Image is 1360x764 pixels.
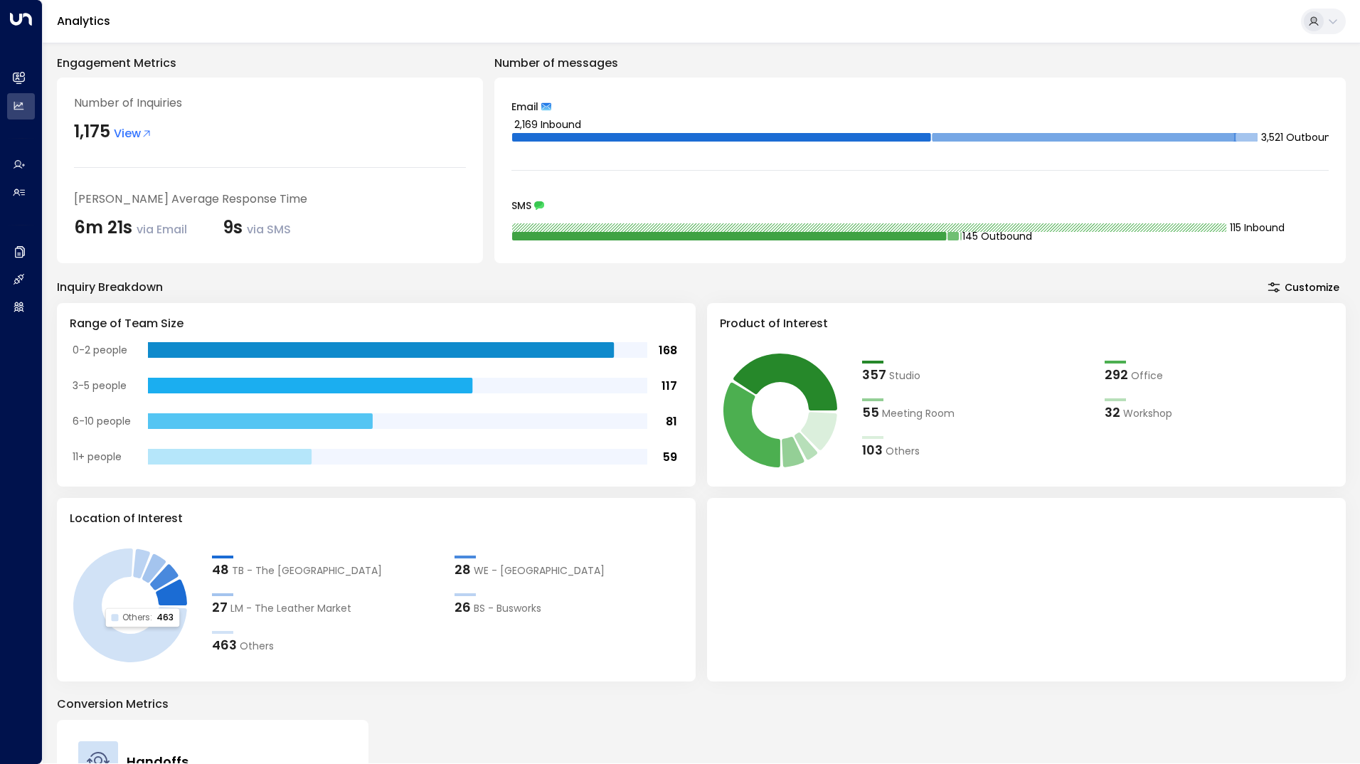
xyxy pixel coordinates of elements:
[862,365,886,384] div: 357
[1261,277,1346,297] button: Customize
[74,215,187,240] div: 6m 21s
[74,95,466,112] div: Number of Inquiries
[114,125,152,142] span: View
[70,315,683,332] h3: Range of Team Size
[57,13,110,29] a: Analytics
[1261,130,1337,144] tspan: 3,521 Outbound
[73,378,127,393] tspan: 3-5 people
[230,601,351,616] span: LM - The Leather Market
[666,413,677,430] tspan: 81
[862,403,1090,422] div: 55Meeting Room
[455,598,683,617] div: 26BS - Busworks
[223,215,291,240] div: 9s
[1131,368,1163,383] span: Office
[511,201,1329,211] div: SMS
[212,635,440,654] div: 463Others
[1105,365,1333,384] div: 292Office
[57,279,163,296] div: Inquiry Breakdown
[474,563,605,578] span: WE - Westbourne Studios
[73,343,127,357] tspan: 0-2 people
[212,560,229,579] div: 48
[889,368,920,383] span: Studio
[57,55,483,72] p: Engagement Metrics
[247,221,291,238] span: via SMS
[240,639,274,654] span: Others
[70,510,683,527] h3: Location of Interest
[494,55,1346,72] p: Number of messages
[1230,221,1285,235] tspan: 115 Inbound
[663,449,677,465] tspan: 59
[73,450,122,464] tspan: 11+ people
[57,696,1346,713] p: Conversion Metrics
[862,440,883,460] div: 103
[73,414,131,428] tspan: 6-10 people
[474,601,541,616] span: BS - Busworks
[1105,403,1333,422] div: 32Workshop
[659,342,677,359] tspan: 168
[882,406,955,421] span: Meeting Room
[212,598,228,617] div: 27
[1123,406,1172,421] span: Workshop
[1105,403,1120,422] div: 32
[862,365,1090,384] div: 357Studio
[137,221,187,238] span: via Email
[862,440,1090,460] div: 103Others
[232,563,382,578] span: TB - The Biscuit Factory Business Complex
[74,119,110,144] div: 1,175
[720,315,1333,332] h3: Product of Interest
[455,598,471,617] div: 26
[886,444,920,459] span: Others
[962,229,1032,243] tspan: 145 Outbound
[1105,365,1128,384] div: 292
[212,635,237,654] div: 463
[455,560,471,579] div: 28
[514,117,581,132] tspan: 2,169 Inbound
[662,378,677,394] tspan: 117
[455,560,683,579] div: 28WE - Westbourne Studios
[212,560,440,579] div: 48TB - The Biscuit Factory Business Complex
[74,191,466,208] div: [PERSON_NAME] Average Response Time
[212,598,440,617] div: 27LM - The Leather Market
[862,403,879,422] div: 55
[511,102,538,112] span: Email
